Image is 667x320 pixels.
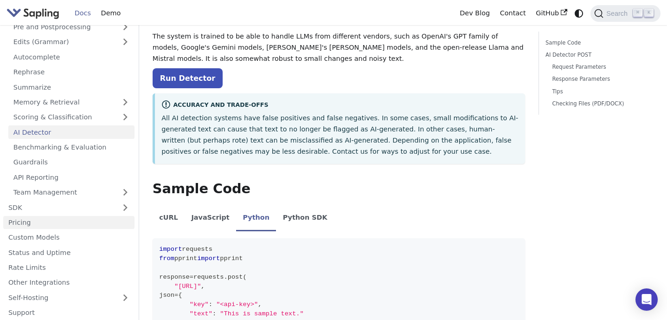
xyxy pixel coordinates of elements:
[161,113,518,157] p: All AI detection systems have false positives and false negatives. In some cases, small modificat...
[159,292,174,299] span: json
[178,292,182,299] span: {
[633,9,642,17] kbd: ⌘
[8,50,135,64] a: Autocomplete
[8,65,135,79] a: Rephrase
[3,246,135,259] a: Status and Uptime
[174,292,178,299] span: =
[190,310,212,317] span: "text"
[276,206,334,232] li: Python SDK
[8,141,135,154] a: Benchmarking & Evaluation
[258,301,262,308] span: ,
[212,310,216,317] span: :
[552,99,647,108] a: Checking Files (PDF/DOCX)
[8,35,135,49] a: Edits (Grammar)
[3,216,135,229] a: Pricing
[572,7,586,20] button: Switch between dark and light mode (currently system mode)
[190,274,193,281] span: =
[153,31,525,64] p: The system is trained to be able to handle LLMs from different vendors, such as OpenAI's GPT fami...
[552,87,647,96] a: Tips
[455,6,494,20] a: Dev Blog
[590,5,660,22] button: Search (Command+K)
[220,310,303,317] span: "This is sample text."
[3,231,135,244] a: Custom Models
[3,291,135,304] a: Self-Hosting
[3,201,116,214] a: SDK
[159,255,174,262] span: from
[6,7,59,20] img: Sapling.ai
[243,274,247,281] span: (
[174,255,197,262] span: pprint
[603,10,633,17] span: Search
[161,100,518,111] div: Accuracy and Trade-offs
[190,301,209,308] span: "key"
[635,288,658,311] div: Open Intercom Messenger
[3,276,135,289] a: Other Integrations
[545,39,650,47] a: Sample Code
[552,63,647,72] a: Request Parameters
[209,301,212,308] span: :
[220,255,243,262] span: pprint
[531,6,572,20] a: GitHub
[224,274,228,281] span: .
[216,301,258,308] span: "<api-key>"
[236,206,276,232] li: Python
[3,306,135,320] a: Support
[228,274,243,281] span: post
[182,246,212,253] span: requests
[8,186,135,199] a: Team Management
[116,201,135,214] button: Expand sidebar category 'SDK'
[197,255,220,262] span: import
[552,75,647,84] a: Response Parameters
[495,6,531,20] a: Contact
[6,7,63,20] a: Sapling.ai
[153,68,223,88] a: Run Detector
[8,96,135,109] a: Memory & Retrieval
[3,261,135,274] a: Rate Limits
[174,283,201,290] span: "[URL]"
[8,125,135,139] a: AI Detector
[185,206,236,232] li: JavaScript
[8,170,135,184] a: API Reporting
[159,274,190,281] span: response
[96,6,126,20] a: Demo
[159,246,182,253] span: import
[153,206,185,232] li: cURL
[193,274,224,281] span: requests
[8,80,135,94] a: Summarize
[70,6,96,20] a: Docs
[644,9,654,17] kbd: K
[8,111,135,124] a: Scoring & Classification
[545,51,650,59] a: AI Detector POST
[8,20,135,34] a: Pre and Postprocessing
[201,283,205,290] span: ,
[153,181,525,197] h2: Sample Code
[8,156,135,169] a: Guardrails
